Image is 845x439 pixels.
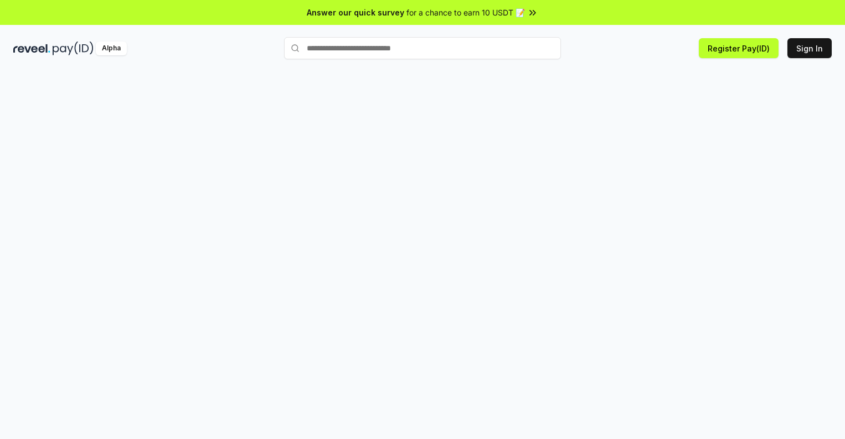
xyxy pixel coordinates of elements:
[787,38,832,58] button: Sign In
[53,42,94,55] img: pay_id
[13,42,50,55] img: reveel_dark
[699,38,779,58] button: Register Pay(ID)
[307,7,404,18] span: Answer our quick survey
[96,42,127,55] div: Alpha
[406,7,525,18] span: for a chance to earn 10 USDT 📝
